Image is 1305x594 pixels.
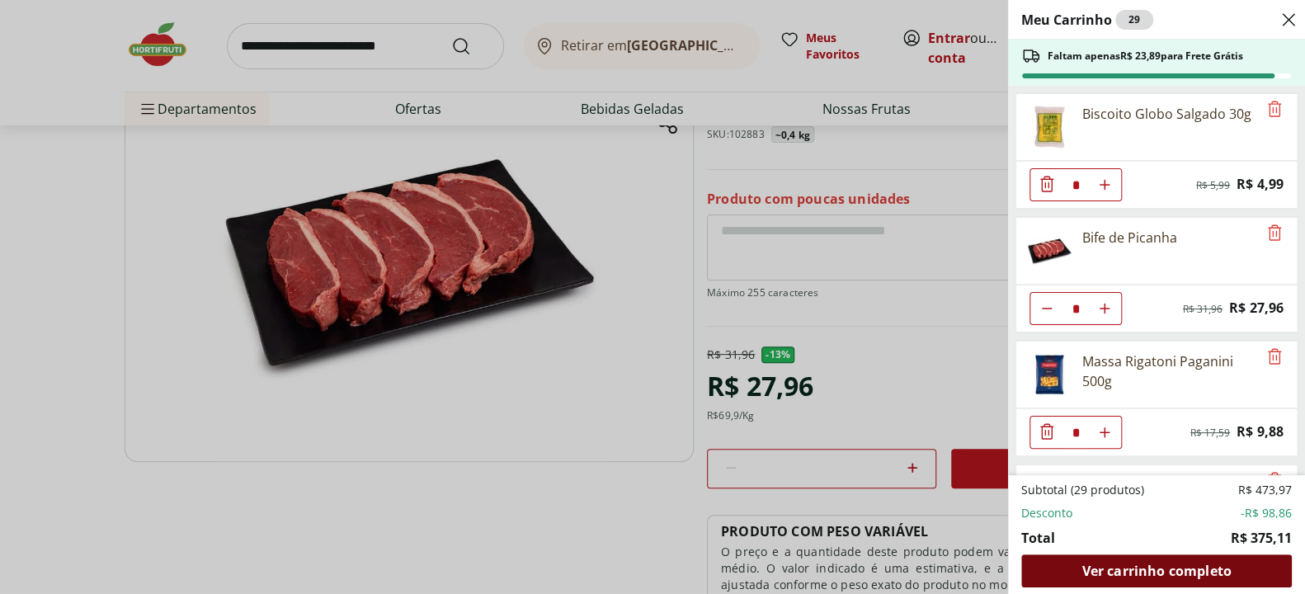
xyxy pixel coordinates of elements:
[1196,179,1230,192] span: R$ 5,99
[1237,421,1284,443] span: R$ 9,88
[1265,224,1284,243] button: Remove
[1081,564,1231,577] span: Ver carrinho completo
[1265,471,1284,491] button: Remove
[1088,168,1121,201] button: Aumentar Quantidade
[1190,427,1230,440] span: R$ 17,59
[1048,49,1243,63] span: Faltam apenas R$ 23,89 para Frete Grátis
[1030,416,1063,449] button: Diminuir Quantidade
[1082,228,1177,247] div: Bife de Picanha
[1021,505,1072,521] span: Desconto
[1237,173,1284,196] span: R$ 4,99
[1026,351,1072,398] img: Principal
[1088,292,1121,325] button: Aumentar Quantidade
[1063,169,1088,200] input: Quantidade Atual
[1021,482,1144,498] span: Subtotal (29 produtos)
[1265,100,1284,120] button: Remove
[1229,297,1284,319] span: R$ 27,96
[1021,554,1292,587] a: Ver carrinho completo
[1030,168,1063,201] button: Diminuir Quantidade
[1241,505,1292,521] span: -R$ 98,86
[1183,303,1223,316] span: R$ 31,96
[1026,228,1072,274] img: Bife de Picanha
[1021,10,1153,30] h2: Meu Carrinho
[1265,347,1284,367] button: Remove
[1082,351,1257,391] div: Massa Rigatoni Paganini 500g
[1231,528,1292,548] span: R$ 375,11
[1021,528,1055,548] span: Total
[1063,293,1088,324] input: Quantidade Atual
[1082,104,1251,124] div: Biscoito Globo Salgado 30g
[1026,104,1072,150] img: Biscoito Globo Salgado 30g
[1063,417,1088,448] input: Quantidade Atual
[1030,292,1063,325] button: Diminuir Quantidade
[1238,482,1292,498] span: R$ 473,97
[1088,416,1121,449] button: Aumentar Quantidade
[1115,10,1153,30] div: 29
